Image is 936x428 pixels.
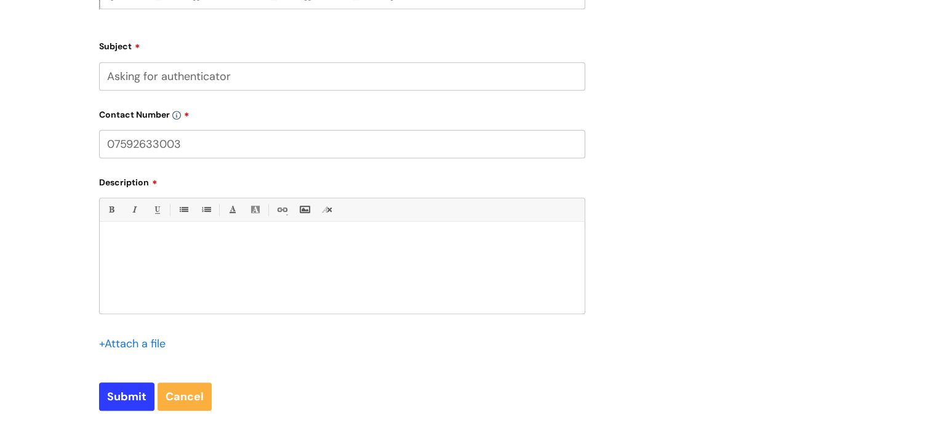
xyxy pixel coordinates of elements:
[158,382,212,411] a: Cancel
[99,336,105,351] span: +
[247,202,263,217] a: Back Color
[274,202,289,217] a: Link
[103,202,119,217] a: Bold (Ctrl-B)
[198,202,214,217] a: 1. Ordered List (Ctrl-Shift-8)
[297,202,312,217] a: Insert Image...
[175,202,191,217] a: • Unordered List (Ctrl-Shift-7)
[99,334,173,353] div: Attach a file
[319,202,335,217] a: Remove formatting (Ctrl-\)
[99,37,585,52] label: Subject
[126,202,142,217] a: Italic (Ctrl-I)
[99,105,585,120] label: Contact Number
[99,173,585,188] label: Description
[225,202,240,217] a: Font Color
[149,202,164,217] a: Underline(Ctrl-U)
[99,382,154,411] input: Submit
[172,111,181,119] img: info-icon.svg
